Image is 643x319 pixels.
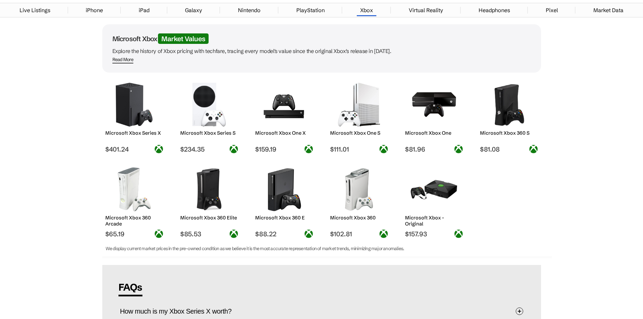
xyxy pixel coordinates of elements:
[255,215,313,221] h2: Microsoft Xbox 360 E
[102,79,166,153] a: Microsoft Xbox Series X Microsoft Xbox Series X $401.24 xbox-logo
[379,230,388,238] img: xbox-logo
[330,215,388,221] h2: Microsoft Xbox 360
[180,145,238,153] span: $234.35
[260,83,308,127] img: Microsoft Xbox One X
[454,145,463,153] img: xbox-logo
[112,46,531,56] p: Explore the history of Xbox pricing with techfare, tracing every model's value since the original...
[379,145,388,153] img: xbox-logo
[330,130,388,136] h2: Microsoft Xbox One S
[118,281,142,296] span: FAQs
[405,215,463,227] h2: Microsoft Xbox - Original
[230,145,238,153] img: xbox-logo
[185,83,233,127] img: Microsoft Xbox Series S
[112,34,531,43] h1: Microsoft Xbox
[590,3,627,17] a: Market Data
[304,145,313,153] img: xbox-logo
[177,164,241,238] a: Microsoft Xbox 360 Elite Microsoft Xbox 360 Elite $85.53 xbox-logo
[542,3,561,17] a: Pixel
[110,167,158,211] img: Microsoft Xbox 360 Arcade
[235,3,264,17] a: Nintendo
[182,3,206,17] a: Galaxy
[155,145,163,153] img: xbox-logo
[106,245,527,253] p: We display current market prices in the pre-owned condition as we believe it is the most accurate...
[480,130,538,136] h2: Microsoft Xbox 360 S
[105,230,163,238] span: $65.19
[405,145,463,153] span: $81.96
[16,3,54,17] a: Live Listings
[335,167,383,211] img: Microsoft Xbox 360
[480,145,538,153] span: $81.08
[327,164,391,238] a: Microsoft Xbox 360 Microsoft Xbox 360 $102.81 xbox-logo
[110,83,158,127] img: Microsoft Xbox Series X
[529,145,538,153] img: xbox-logo
[102,164,166,238] a: Microsoft Xbox 360 Arcade Microsoft Xbox 360 Arcade $65.19 xbox-logo
[255,145,313,153] span: $159.19
[357,3,376,17] a: Xbox
[255,130,313,136] h2: Microsoft Xbox One X
[327,79,391,153] a: Microsoft Xbox One S Microsoft Xbox One S $111.01 xbox-logo
[252,164,316,238] a: Microsoft Xbox 360 E Microsoft Xbox 360 E $88.22 xbox-logo
[82,3,106,17] a: iPhone
[475,3,513,17] a: Headphones
[180,215,238,221] h2: Microsoft Xbox 360 Elite
[335,83,383,127] img: Microsoft Xbox One S
[260,167,308,211] img: Microsoft Xbox 360 E
[410,83,458,127] img: Microsoft Xbox One
[230,230,238,238] img: xbox-logo
[405,3,447,17] a: Virtual Reality
[330,145,388,153] span: $111.01
[252,79,316,153] a: Microsoft Xbox One X Microsoft Xbox One X $159.19 xbox-logo
[330,230,388,238] span: $102.81
[477,79,541,153] a: Microsoft Xbox 360 S Microsoft Xbox 360 S $81.08 xbox-logo
[402,79,466,153] a: Microsoft Xbox One Microsoft Xbox One $81.96 xbox-logo
[405,130,463,136] h2: Microsoft Xbox One
[135,3,153,17] a: iPad
[293,3,328,17] a: PlayStation
[410,167,458,211] img: Microsoft Xbox
[105,145,163,153] span: $401.24
[105,130,163,136] h2: Microsoft Xbox Series X
[155,230,163,238] img: xbox-logo
[255,230,313,238] span: $88.22
[402,164,466,238] a: Microsoft Xbox Microsoft Xbox - Original $157.93 xbox-logo
[105,215,163,227] h2: Microsoft Xbox 360 Arcade
[185,167,233,211] img: Microsoft Xbox 360 Elite
[177,79,241,153] a: Microsoft Xbox Series S Microsoft Xbox Series S $234.35 xbox-logo
[485,83,533,127] img: Microsoft Xbox 360 S
[112,57,134,62] div: Read More
[180,230,238,238] span: $85.53
[454,230,463,238] img: xbox-logo
[405,230,463,238] span: $157.93
[158,33,209,44] span: Market Values
[180,130,238,136] h2: Microsoft Xbox Series S
[112,57,134,63] span: Read More
[304,230,313,238] img: xbox-logo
